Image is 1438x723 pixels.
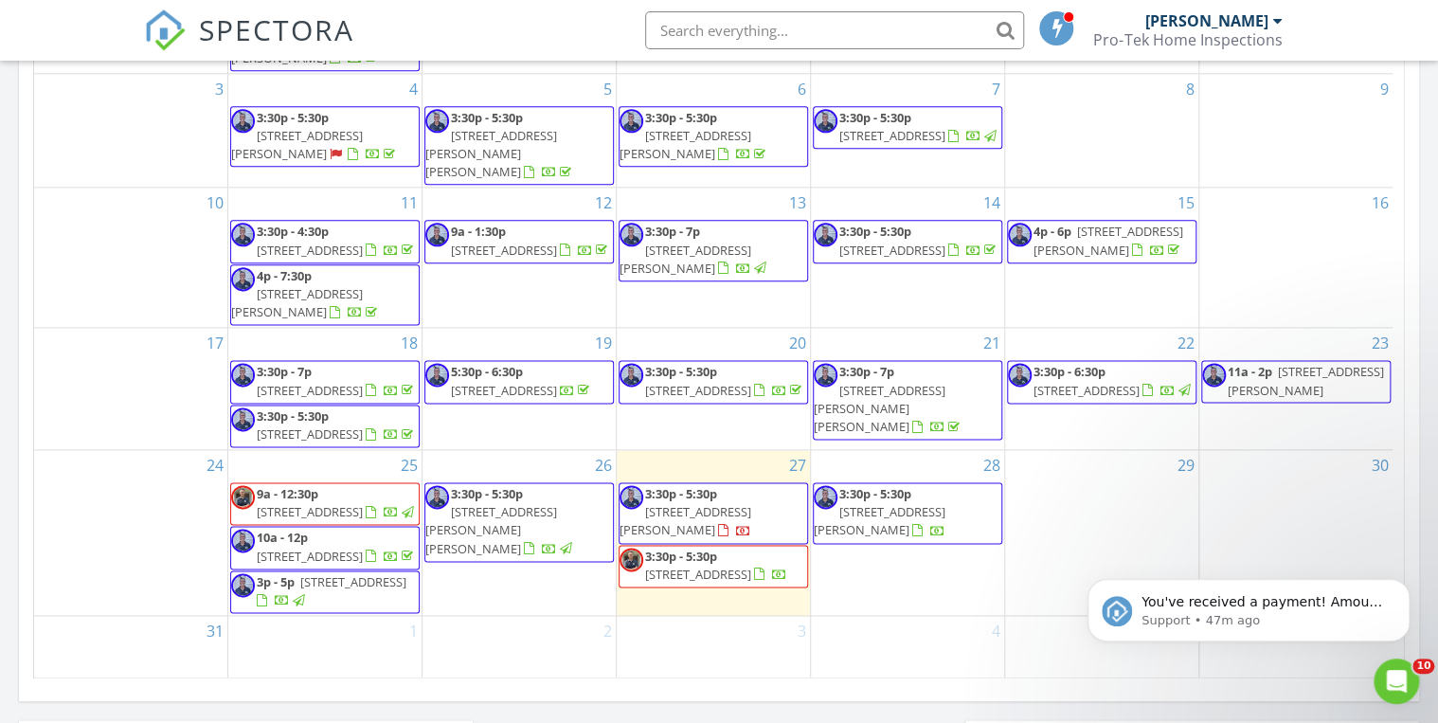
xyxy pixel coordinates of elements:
a: 3:30p - 5:30p [STREET_ADDRESS][PERSON_NAME] [814,485,945,538]
a: 4p - 6p [STREET_ADDRESS][PERSON_NAME] [1034,223,1183,258]
td: Go to August 22, 2025 [1004,328,1198,450]
span: [STREET_ADDRESS][PERSON_NAME] [620,503,751,538]
a: SPECTORA [144,26,354,65]
a: 3:30p - 5:30p [STREET_ADDRESS][PERSON_NAME] [620,109,769,162]
span: [STREET_ADDRESS] [257,425,363,443]
td: Go to August 28, 2025 [810,450,1004,616]
a: 3:30p - 7p [STREET_ADDRESS] [257,363,417,398]
img: img_5450.jpeg [425,485,449,509]
img: img_5450.jpeg [620,485,643,509]
span: 3:30p - 6:30p [1034,363,1105,380]
a: Go to August 19, 2025 [591,328,616,358]
a: 3:30p - 7p [STREET_ADDRESS][PERSON_NAME][PERSON_NAME] [813,360,1002,440]
img: img_5450.jpeg [1008,223,1032,246]
img: img_5450.jpeg [231,267,255,291]
img: img_5450.jpeg [814,485,837,509]
a: 3:30p - 5:30p [STREET_ADDRESS] [813,106,1002,149]
a: Go to August 17, 2025 [203,328,227,358]
img: img_5450.jpeg [231,529,255,552]
td: Go to August 29, 2025 [1004,450,1198,616]
a: Go to August 15, 2025 [1174,188,1198,218]
a: Go to August 31, 2025 [203,616,227,646]
span: 9a - 1:30p [451,223,506,240]
a: 3:30p - 6:30p [STREET_ADDRESS] [1007,360,1196,403]
span: [STREET_ADDRESS] [257,548,363,565]
a: 3:30p - 5:30p [STREET_ADDRESS][PERSON_NAME] [619,106,808,168]
span: 3:30p - 5:30p [645,109,717,126]
a: 3:30p - 6:30p [STREET_ADDRESS] [1034,363,1194,398]
a: 3:30p - 5:30p [STREET_ADDRESS][PERSON_NAME] [813,482,1002,544]
td: Go to August 11, 2025 [228,188,422,328]
a: Go to August 4, 2025 [405,74,422,104]
td: Go to August 9, 2025 [1198,73,1393,188]
td: Go to August 14, 2025 [810,188,1004,328]
td: Go to August 17, 2025 [34,328,228,450]
a: 11a - 2p [STREET_ADDRESS][PERSON_NAME] [1228,363,1384,398]
span: [STREET_ADDRESS] [257,503,363,520]
span: 4p - 7:30p [257,267,312,284]
td: Go to August 10, 2025 [34,188,228,328]
a: Go to September 2, 2025 [600,616,616,646]
span: 4p - 6p [1034,223,1071,240]
img: img_5450.jpeg [814,223,837,246]
span: 3:30p - 5:30p [451,109,523,126]
a: Go to August 16, 2025 [1368,188,1393,218]
a: Go to August 7, 2025 [988,74,1004,104]
a: 10a - 12p [STREET_ADDRESS] [230,526,420,569]
a: 5:30p - 6:30p [STREET_ADDRESS] [424,360,614,403]
a: Go to August 27, 2025 [785,450,810,480]
span: 11a - 2p [1228,363,1272,380]
td: Go to August 15, 2025 [1004,188,1198,328]
span: [STREET_ADDRESS] [257,242,363,259]
span: 3:30p - 5:30p [257,407,329,425]
a: Go to August 30, 2025 [1368,450,1393,480]
a: Go to August 14, 2025 [980,188,1004,218]
img: img_5262.jpeg [231,485,255,509]
span: [STREET_ADDRESS] [839,242,945,259]
a: 4p - 7:30p [STREET_ADDRESS][PERSON_NAME] [231,267,381,320]
img: img_5450.jpeg [231,223,255,246]
a: Go to August 11, 2025 [397,188,422,218]
img: img_5450.jpeg [620,223,643,246]
span: 5:30p - 6:30p [451,363,523,380]
a: 3p - 5p [STREET_ADDRESS] [230,570,420,613]
a: 10a - 12p [STREET_ADDRESS] [257,529,417,564]
a: 3:30p - 5:30p [STREET_ADDRESS][PERSON_NAME][PERSON_NAME] [424,482,614,562]
td: Go to September 5, 2025 [1004,616,1198,678]
td: Go to September 2, 2025 [422,616,617,678]
a: 3:30p - 5:30p [STREET_ADDRESS] [645,363,805,398]
a: 3:30p - 5:30p [STREET_ADDRESS][PERSON_NAME] [620,485,751,538]
img: img_5450.jpeg [231,363,255,387]
a: 3:30p - 5:30p [STREET_ADDRESS] [230,405,420,447]
span: [STREET_ADDRESS] [300,573,406,590]
a: Go to September 1, 2025 [405,616,422,646]
span: 3:30p - 5:30p [645,548,717,565]
td: Go to August 19, 2025 [422,328,617,450]
span: [STREET_ADDRESS] [451,382,557,399]
span: 10a - 12p [257,529,308,546]
span: [STREET_ADDRESS][PERSON_NAME] [231,127,363,162]
a: 3:30p - 5:30p [STREET_ADDRESS][PERSON_NAME] [231,109,399,162]
span: 3:30p - 5:30p [839,485,911,502]
a: Go to August 25, 2025 [397,450,422,480]
a: 3:30p - 7p [STREET_ADDRESS][PERSON_NAME][PERSON_NAME] [814,363,963,435]
span: 3:30p - 7p [645,223,700,240]
span: [STREET_ADDRESS] [1034,382,1140,399]
div: Pro-Tek Home Inspections [1093,30,1282,49]
a: Go to August 12, 2025 [591,188,616,218]
td: Go to August 6, 2025 [617,73,811,188]
a: 3:30p - 5:30p [STREET_ADDRESS][PERSON_NAME][PERSON_NAME] [424,106,614,186]
a: 4p - 7:30p [STREET_ADDRESS][PERSON_NAME] [230,264,420,326]
a: Go to August 24, 2025 [203,450,227,480]
span: [STREET_ADDRESS][PERSON_NAME] [620,242,751,277]
td: Go to August 27, 2025 [617,450,811,616]
span: [STREET_ADDRESS][PERSON_NAME] [231,285,363,320]
a: Go to August 3, 2025 [211,74,227,104]
a: 3:30p - 7p [STREET_ADDRESS][PERSON_NAME] [620,223,769,276]
iframe: Intercom live chat [1374,659,1419,704]
a: 3:30p - 5:30p [STREET_ADDRESS] [257,407,417,443]
td: Go to August 3, 2025 [34,73,228,188]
